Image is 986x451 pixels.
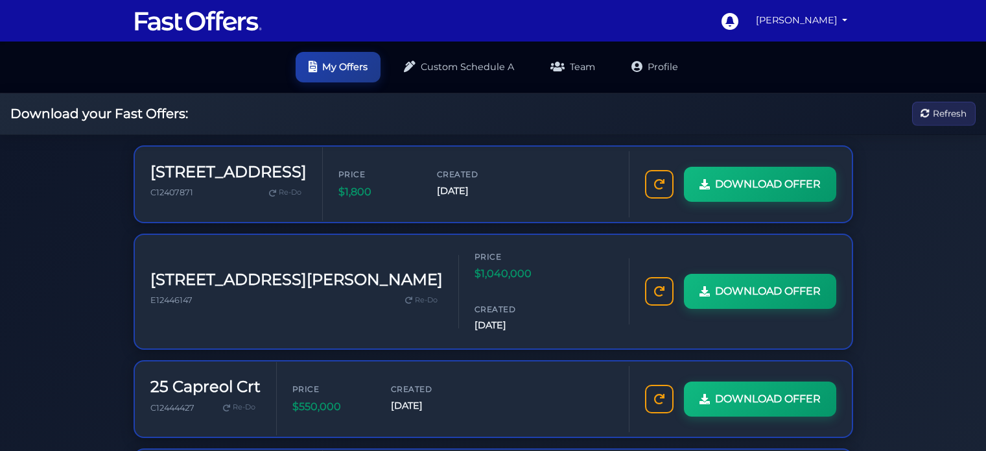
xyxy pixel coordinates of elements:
span: $1,800 [338,184,416,201]
a: Team [537,52,608,82]
h3: 25 Capreol Crt [150,378,261,396]
a: My Offers [296,52,381,82]
span: Price [338,168,416,180]
span: [DATE] [437,184,515,199]
span: E12446147 [150,295,193,305]
span: [DATE] [475,318,552,333]
span: Refresh [933,106,967,121]
span: Re-Do [415,295,438,306]
span: Created [437,168,515,180]
span: Re-Do [279,187,301,199]
span: $1,040,000 [475,265,552,282]
button: Refresh [912,102,976,126]
span: Created [475,303,552,315]
a: Profile [618,52,691,82]
a: Custom Schedule A [391,52,527,82]
span: Re-Do [233,402,255,413]
span: DOWNLOAD OFFER [715,176,821,193]
span: Price [475,250,552,263]
h2: Download your Fast Offers: [10,106,188,121]
a: Re-Do [218,399,261,416]
h3: [STREET_ADDRESS] [150,163,307,182]
span: [DATE] [391,398,469,413]
span: DOWNLOAD OFFER [715,391,821,408]
span: DOWNLOAD OFFER [715,283,821,300]
span: C12444427 [150,403,194,413]
a: Re-Do [400,292,443,309]
a: DOWNLOAD OFFER [684,382,836,417]
a: DOWNLOAD OFFER [684,274,836,309]
span: Created [391,383,469,395]
a: [PERSON_NAME] [751,8,853,33]
a: DOWNLOAD OFFER [684,167,836,202]
h3: [STREET_ADDRESS][PERSON_NAME] [150,271,443,289]
a: Re-Do [264,184,307,201]
span: Price [292,383,370,395]
span: $550,000 [292,398,370,415]
span: C12407871 [150,188,193,197]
